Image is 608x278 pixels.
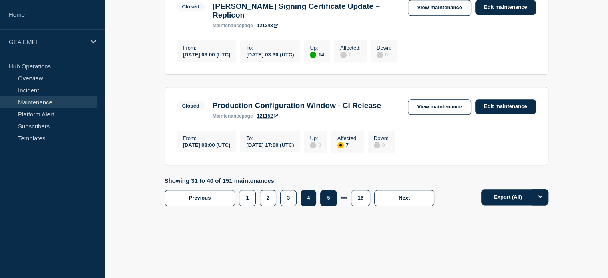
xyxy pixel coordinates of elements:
[213,23,242,28] span: maintenance
[337,141,358,148] div: 7
[374,141,389,148] div: 0
[165,190,235,206] button: Previous
[246,45,294,51] p: To :
[310,142,316,148] div: disabled
[213,113,242,119] span: maintenance
[310,135,321,141] p: Up :
[337,135,358,141] p: Affected :
[475,99,536,114] a: Edit maintenance
[213,23,253,28] p: page
[239,190,255,206] button: 1
[374,135,389,141] p: Down :
[183,45,231,51] p: From :
[374,190,434,206] button: Next
[340,45,361,51] p: Affected :
[377,45,391,51] p: Down :
[257,113,278,119] a: 121152
[408,99,471,115] a: View maintenance
[301,190,316,206] button: 4
[183,141,231,148] div: [DATE] 08:00 (UTC)
[310,51,324,58] div: 14
[189,195,211,201] span: Previous
[310,52,316,58] div: up
[532,189,548,205] button: Options
[246,135,294,141] p: To :
[165,177,439,184] p: Showing 31 to 40 of 151 maintenances
[257,23,278,28] a: 121248
[213,101,381,110] h3: Production Configuration Window - CI Release
[183,135,231,141] p: From :
[340,52,347,58] div: disabled
[280,190,297,206] button: 3
[182,103,199,109] div: Closed
[310,141,321,148] div: 0
[374,142,380,148] div: disabled
[377,52,383,58] div: disabled
[182,4,199,10] div: Closed
[183,51,231,58] div: [DATE] 03:00 (UTC)
[260,190,276,206] button: 2
[246,51,294,58] div: [DATE] 03:30 (UTC)
[213,2,400,20] h3: [PERSON_NAME] Signing Certificate Update – Replicon
[310,45,324,51] p: Up :
[320,190,337,206] button: 5
[9,38,86,45] p: GEA EMFI
[340,51,361,58] div: 0
[377,51,391,58] div: 0
[399,195,410,201] span: Next
[213,113,253,119] p: page
[337,142,344,148] div: affected
[351,190,370,206] button: 16
[481,189,548,205] button: Export (All)
[246,141,294,148] div: [DATE] 17:00 (UTC)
